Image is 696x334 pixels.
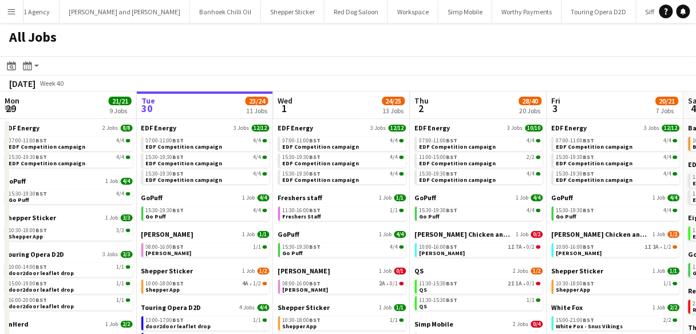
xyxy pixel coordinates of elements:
[117,228,125,233] span: 3/3
[653,231,666,238] span: 1 Job
[190,1,261,23] button: Banhoek Chilli Oil
[420,153,541,166] a: 11:00-15:00BST2/2EDF Competition campaign
[254,244,262,250] span: 1/1
[146,171,184,177] span: 15:30-19:30
[552,303,583,312] span: White Fox
[556,138,595,144] span: 07:00-11:00
[5,124,133,177] div: EDF Energy2 Jobs8/807:00-11:00BST4/4EDF Competition campaign15:30-19:30BST4/4EDF Competition camp...
[415,124,450,132] span: EDF Energy
[531,268,543,275] span: 1/2
[516,244,523,250] span: 7A
[9,297,48,303] span: 16:00-20:00
[261,1,325,23] button: Shepper Sticker
[141,267,270,275] a: Shepper Sticker1 Job1/2
[415,230,543,267] div: [PERSON_NAME] Chicken and Shakes1 Job0/210:00-16:00BST1I7A•0/2[PERSON_NAME]
[283,281,404,287] div: •
[146,137,267,150] a: 07:00-11:00BST4/4EDF Competition campaign
[420,303,428,310] span: QS
[283,249,303,257] span: Go Puff
[141,303,270,312] a: Touring Opera D2D4 Jobs4/4
[513,268,529,275] span: 2 Jobs
[9,296,130,309] a: 16:00-20:00BST1/1door2door leaflet drop
[283,213,322,220] span: Freshers Staff
[9,191,48,197] span: 15:30-19:30
[556,160,633,167] span: EDF Competition campaign
[390,154,398,160] span: 4/4
[556,153,678,166] a: 15:30-19:30BST4/4EDF Competition campaign
[278,124,406,132] a: EDF Energy3 Jobs12/12
[9,280,130,293] a: 15:00-19:00BST1/1door2door leaflet drop
[243,231,255,238] span: 1 Job
[103,251,118,258] span: 3 Jobs
[278,230,406,238] a: GoPuff1 Job4/4
[146,176,223,184] span: EDF Competition campaign
[552,230,651,238] span: Miss Millies Chicken and Shakes
[415,267,424,275] span: QS
[379,304,392,311] span: 1 Job
[36,190,48,197] span: BST
[420,154,458,160] span: 11:00-15:00
[9,196,30,204] span: Go Puff
[552,230,680,267] div: [PERSON_NAME] Chicken and Shakes1 Job1/210:00-16:00BST1I3A•1/2[PERSON_NAME]
[420,206,541,220] a: 15:30-19:30BST4/4Go Puff
[9,154,48,160] span: 15:30-19:30
[508,125,523,132] span: 3 Jobs
[438,1,492,23] button: Simp Mobile
[645,244,652,250] span: 1I
[117,191,125,197] span: 4/4
[508,281,515,287] span: 2I
[527,154,535,160] span: 2/2
[310,206,321,214] span: BST
[556,137,678,150] a: 07:00-11:00BST4/4EDF Competition campaign
[653,304,666,311] span: 1 Job
[283,244,321,250] span: 15:30-19:30
[243,268,255,275] span: 1 Job
[420,281,458,287] span: 11:30-15:30
[415,193,437,202] span: GoPuff
[636,1,672,23] button: Sifflet
[283,208,321,213] span: 11:30-16:00
[531,231,543,238] span: 0/2
[141,193,270,202] a: GoPuff1 Job4/4
[254,154,262,160] span: 4/4
[583,206,595,214] span: BST
[283,137,404,150] a: 07:00-11:00BST4/4EDF Competition campaign
[283,176,359,184] span: EDF Competition campaign
[146,208,184,213] span: 15:30-19:30
[121,214,133,221] span: 3/3
[415,124,543,132] a: EDF Energy3 Jobs10/10
[243,194,255,201] span: 1 Job
[278,230,300,238] span: GoPuff
[121,178,133,185] span: 4/4
[583,153,595,161] span: BST
[556,244,595,250] span: 10:00-16:00
[527,138,535,144] span: 4/4
[258,304,270,311] span: 4/4
[379,268,392,275] span: 1 Job
[283,143,359,150] span: EDF Competition campaign
[5,250,65,259] span: Touring Opera D2D
[173,153,184,161] span: BST
[173,206,184,214] span: BST
[446,280,458,287] span: BST
[508,244,515,250] span: 1I
[254,138,262,144] span: 4/4
[664,208,672,213] span: 4/4
[420,170,541,183] a: 15:30-19:30BST4/4EDF Competition campaign
[446,170,458,177] span: BST
[562,1,636,23] button: Touring Opera D2D
[258,231,270,238] span: 1/1
[283,286,329,293] span: Knight Frank
[117,154,125,160] span: 4/4
[653,268,666,275] span: 1 Job
[556,280,678,293] a: 10:30-18:00BST1/1Shepper App
[278,230,406,267] div: GoPuff1 Job4/415:30-19:30BST4/4Go Puff
[552,193,680,230] div: GoPuff1 Job4/415:30-19:30BST4/4Go Puff
[258,194,270,201] span: 4/4
[420,160,496,167] span: EDF Competition campaign
[492,1,562,23] button: Worthy Payments
[141,230,270,267] div: [PERSON_NAME]1 Job1/108:00-16:00BST1/1[PERSON_NAME]
[527,244,535,250] span: 0/2
[527,171,535,177] span: 4/4
[446,206,458,214] span: BST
